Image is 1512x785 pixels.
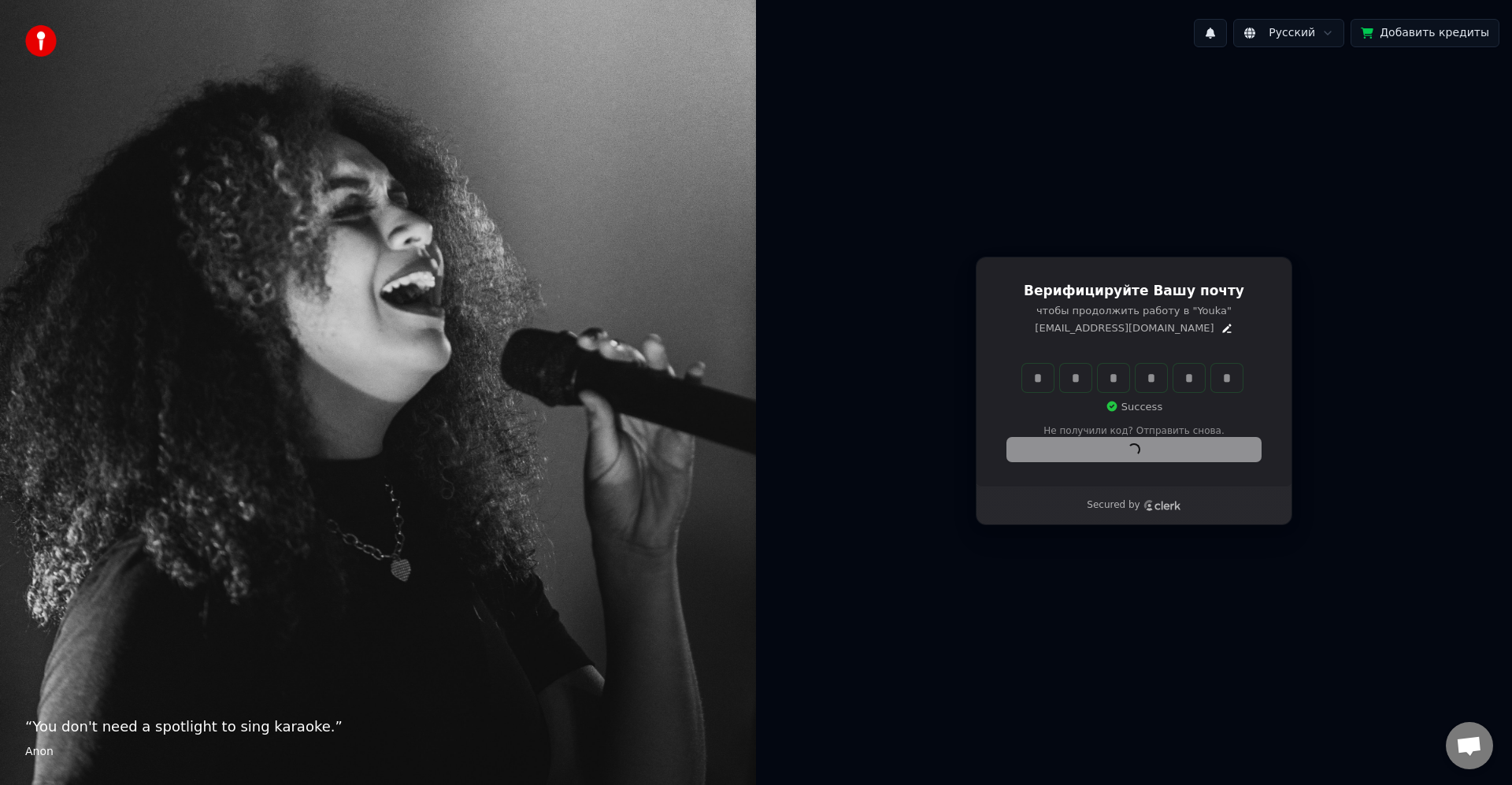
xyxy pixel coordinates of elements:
p: “ You don't need a spotlight to sing karaoke. ” [25,716,731,738]
p: Secured by [1087,499,1140,512]
footer: Anon [25,744,731,760]
div: Verification code input [1019,361,1246,395]
button: Edit [1221,322,1233,335]
a: Clerk logo [1143,500,1181,511]
p: чтобы продолжить работу в "Youka" [1007,304,1261,318]
button: Добавить кредиты [1351,19,1499,47]
p: [EMAIL_ADDRESS][DOMAIN_NAME] [1035,321,1214,335]
a: Открытый чат [1446,722,1493,769]
h1: Верифицируйте Вашу почту [1007,282,1261,301]
img: youka [25,25,57,57]
p: Success [1106,400,1162,414]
